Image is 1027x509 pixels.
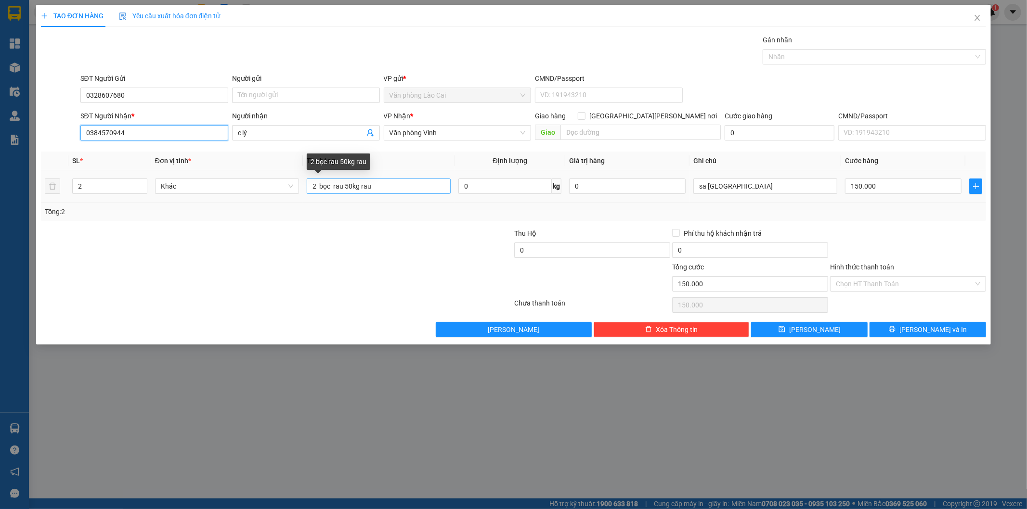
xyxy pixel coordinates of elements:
span: plus [970,182,982,190]
span: VP Nhận [384,112,411,120]
div: Người nhận [232,111,380,121]
div: Chưa thanh toán [514,298,672,315]
span: Giao [535,125,560,140]
span: Cước hàng [845,157,878,165]
span: [PERSON_NAME] [488,324,539,335]
button: save[PERSON_NAME] [751,322,868,337]
span: Thu Hộ [514,229,536,237]
span: Xóa Thông tin [656,324,698,335]
span: Giao hàng [535,112,566,120]
span: user-add [366,129,374,137]
button: deleteXóa Thông tin [594,322,750,337]
button: [PERSON_NAME] [436,322,592,337]
span: Văn phòng Vinh [390,126,526,140]
div: SĐT Người Gửi [80,73,228,84]
div: CMND/Passport [535,73,683,84]
button: plus [969,178,982,194]
input: Cước giao hàng [725,125,834,140]
button: printer[PERSON_NAME] và In [870,322,986,337]
img: icon [119,13,127,20]
span: TẠO ĐƠN HÀNG [41,12,104,20]
span: Phí thu hộ khách nhận trả [680,228,766,239]
span: plus [41,13,48,19]
input: 0 [569,178,686,194]
span: [PERSON_NAME] và In [899,324,967,335]
div: CMND/Passport [838,111,986,121]
input: Dọc đường [560,125,721,140]
span: SL [72,157,80,165]
label: Gán nhãn [763,36,792,44]
span: [GEOGRAPHIC_DATA][PERSON_NAME] nơi [585,111,721,121]
span: Giá trị hàng [569,157,605,165]
div: VP gửi [384,73,532,84]
span: save [779,326,785,333]
span: kg [552,178,561,194]
label: Cước giao hàng [725,112,772,120]
span: Văn phòng Lào Cai [390,88,526,102]
span: Định lượng [493,157,527,165]
span: [PERSON_NAME] [789,324,841,335]
div: Tổng: 2 [45,206,396,217]
span: close [974,14,981,22]
div: Người gửi [232,73,380,84]
span: Tổng cước [672,263,704,271]
input: Ghi Chú [693,178,837,194]
span: Đơn vị tính [155,157,191,165]
div: SĐT Người Nhận [80,111,228,121]
label: Hình thức thanh toán [830,263,894,271]
th: Ghi chú [689,152,841,170]
button: delete [45,178,60,194]
span: Yêu cầu xuất hóa đơn điện tử [119,12,221,20]
div: 2 bọc rau 50kg rau [307,153,370,170]
button: Close [964,5,991,32]
span: Khác [161,179,293,193]
span: delete [645,326,652,333]
span: printer [889,326,896,333]
input: VD: Bàn, Ghế [307,178,451,194]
